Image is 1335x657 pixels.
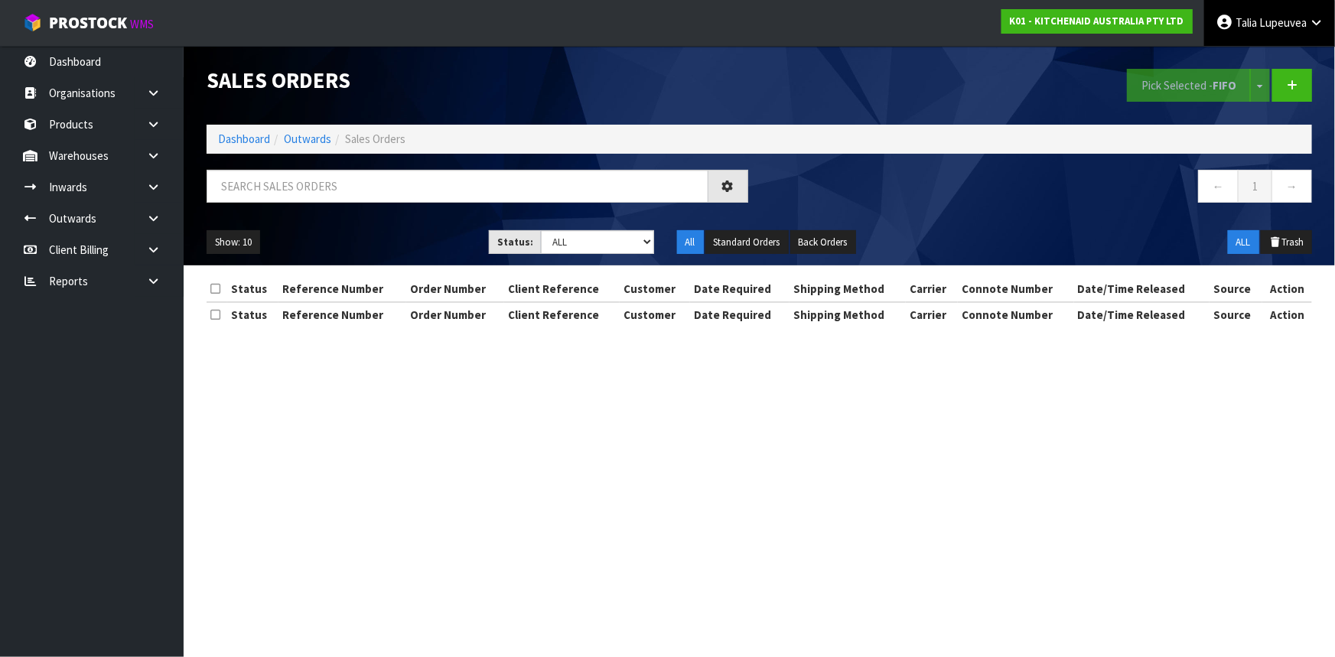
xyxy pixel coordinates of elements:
[278,277,406,301] th: Reference Number
[790,302,906,327] th: Shipping Method
[49,13,127,33] span: ProStock
[1228,230,1259,255] button: ALL
[406,277,504,301] th: Order Number
[906,302,958,327] th: Carrier
[790,230,856,255] button: Back Orders
[284,132,331,146] a: Outwards
[1210,277,1262,301] th: Source
[406,302,504,327] th: Order Number
[1127,69,1251,102] button: Pick Selected -FIFO
[958,277,1074,301] th: Connote Number
[1210,302,1262,327] th: Source
[207,170,708,203] input: Search sales orders
[958,302,1074,327] th: Connote Number
[1001,9,1193,34] a: K01 - KITCHENAID AUSTRALIA PTY LTD
[1198,170,1239,203] a: ←
[906,277,958,301] th: Carrier
[677,230,704,255] button: All
[345,132,405,146] span: Sales Orders
[504,277,620,301] th: Client Reference
[1262,302,1312,327] th: Action
[497,236,533,249] strong: Status:
[1259,15,1307,30] span: Lupeuvea
[1262,277,1312,301] th: Action
[620,302,690,327] th: Customer
[227,302,278,327] th: Status
[1261,230,1312,255] button: Trash
[218,132,270,146] a: Dashboard
[620,277,690,301] th: Customer
[790,277,906,301] th: Shipping Method
[207,230,260,255] button: Show: 10
[690,277,790,301] th: Date Required
[1074,302,1210,327] th: Date/Time Released
[1236,15,1257,30] span: Talia
[278,302,406,327] th: Reference Number
[130,17,154,31] small: WMS
[1213,78,1236,93] strong: FIFO
[1238,170,1272,203] a: 1
[23,13,42,32] img: cube-alt.png
[690,302,790,327] th: Date Required
[227,277,278,301] th: Status
[705,230,789,255] button: Standard Orders
[771,170,1313,207] nav: Page navigation
[504,302,620,327] th: Client Reference
[1010,15,1184,28] strong: K01 - KITCHENAID AUSTRALIA PTY LTD
[1272,170,1312,203] a: →
[1074,277,1210,301] th: Date/Time Released
[207,69,748,93] h1: Sales Orders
